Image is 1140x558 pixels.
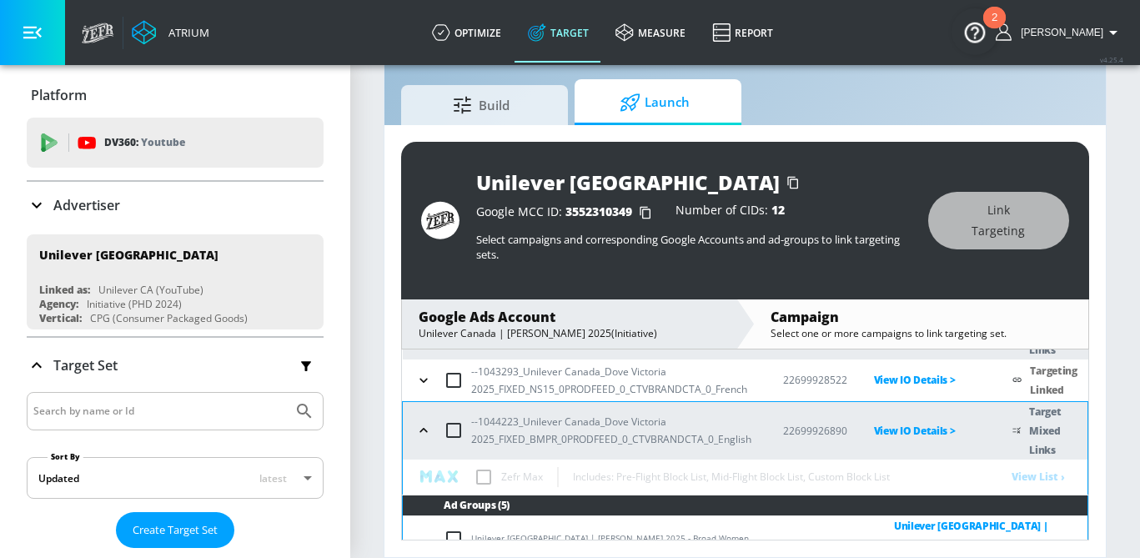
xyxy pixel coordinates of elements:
[996,23,1123,43] button: [PERSON_NAME]
[471,363,756,398] p: --1043293_Unilever Canada_Dove Victoria 2025_FIXED_NS15_0PRODFEED_0_CTVBRANDCTA_0_French
[699,3,786,63] a: Report
[771,308,1072,326] div: Campaign
[116,512,234,548] button: Create Target Set
[104,133,185,152] p: DV360:
[783,371,847,389] p: 22699928522
[27,338,324,393] div: Target Set
[476,204,659,221] div: Google MCC ID:
[27,72,324,118] div: Platform
[403,495,1087,516] th: Ad Groups (5)
[87,297,182,311] div: Initiative (PHD 2024)
[402,299,736,349] div: Google Ads AccountUnilever Canada | [PERSON_NAME] 2025(Initiative)
[132,20,209,45] a: Atrium
[98,283,203,297] div: Unilever CA (YouTube)
[53,196,120,214] p: Advertiser
[39,283,90,297] div: Linked as:
[27,182,324,229] div: Advertiser
[1029,402,1087,460] p: Target Mixed Links
[33,400,286,422] input: Search by name or Id
[591,83,718,123] span: Launch
[783,422,847,440] p: 22699926890
[27,118,324,168] div: DV360: Youtube
[133,520,218,540] span: Create Target Set
[992,18,997,39] div: 2
[141,133,185,151] p: Youtube
[675,204,785,221] div: Number of CIDs:
[952,8,998,55] button: Open Resource Center, 2 new notifications
[53,356,118,375] p: Target Set
[419,308,720,326] div: Google Ads Account
[419,326,720,340] div: Unilever Canada | [PERSON_NAME] 2025(Initiative)
[1030,364,1077,397] a: Targeting Linked
[27,234,324,329] div: Unilever [GEOGRAPHIC_DATA]Linked as:Unilever CA (YouTube)Agency:Initiative (PHD 2024)Vertical:CPG...
[419,3,515,63] a: optimize
[90,311,248,325] div: CPG (Consumer Packaged Goods)
[1014,27,1103,38] span: login as: sammy.houle@zefr.com
[476,232,911,262] p: Select campaigns and corresponding Google Accounts and ad-groups to link targeting sets.
[162,25,209,40] div: Atrium
[771,326,1072,340] div: Select one or more campaigns to link targeting set.
[48,451,83,462] label: Sort By
[476,168,780,196] div: Unilever [GEOGRAPHIC_DATA]
[259,471,287,485] span: latest
[418,85,545,125] span: Build
[31,86,87,104] p: Platform
[515,3,602,63] a: Target
[874,370,987,390] p: View IO Details >
[602,3,699,63] a: measure
[39,297,78,311] div: Agency:
[771,202,785,218] span: 12
[471,413,756,448] p: --1044223_Unilever Canada_Dove Victoria 2025_FIXED_BMPR_0PRODFEED_0_CTVBRANDCTA_0_English
[39,311,82,325] div: Vertical:
[874,421,987,440] p: View IO Details >
[38,471,79,485] div: Updated
[1100,55,1123,64] span: v 4.25.4
[39,247,218,263] div: Unilever [GEOGRAPHIC_DATA]
[565,204,632,219] span: 3552310349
